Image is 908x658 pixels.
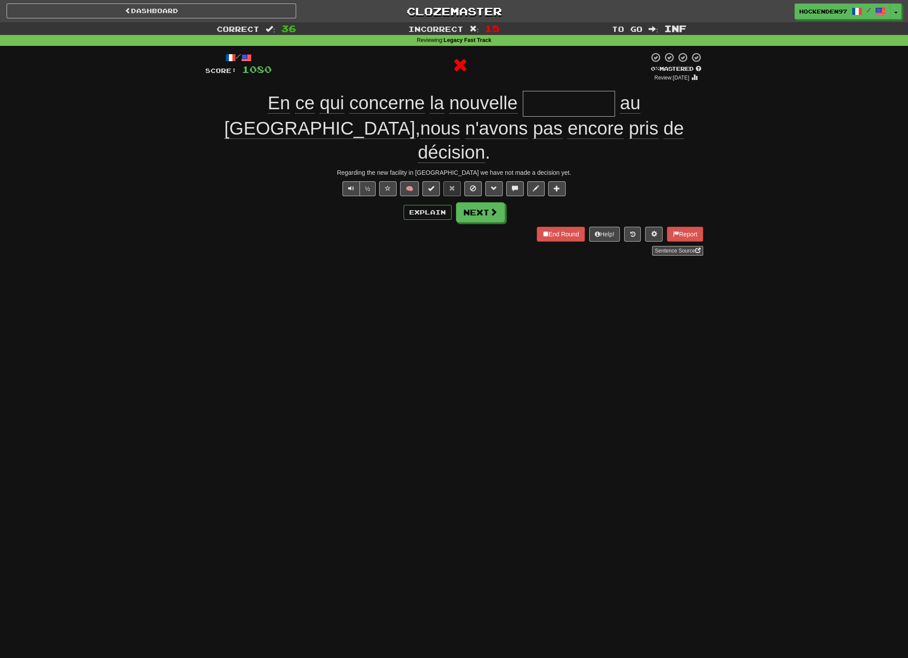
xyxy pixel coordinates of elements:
[444,37,491,43] strong: Legacy Fast Track
[420,118,460,139] span: nous
[629,118,659,139] span: pris
[320,93,344,114] span: qui
[449,93,518,114] span: nouvelle
[649,25,658,33] span: :
[537,227,585,242] button: End Round
[663,118,684,139] span: de
[470,25,479,33] span: :
[430,93,444,114] span: la
[624,227,641,242] button: Round history (alt+y)
[400,181,419,196] button: 🧠
[205,52,272,63] div: /
[465,118,528,139] span: n'avons
[867,7,871,13] span: /
[620,93,640,114] span: au
[268,93,290,114] span: En
[794,3,891,19] a: hockenden97 /
[408,24,463,33] span: Incorrect
[242,64,272,75] span: 1080
[379,181,397,196] button: Favorite sentence (alt+f)
[464,181,482,196] button: Ignore sentence (alt+i)
[341,181,376,196] div: Text-to-speech controls
[533,118,563,139] span: pas
[548,181,566,196] button: Add to collection (alt+a)
[342,181,360,196] button: Play sentence audio (ctl+space)
[799,7,847,15] span: hockenden97
[456,202,505,222] button: Next
[205,67,237,74] span: Score:
[266,25,275,33] span: :
[281,23,296,34] span: 36
[349,93,425,114] span: concerne
[404,205,452,220] button: Explain
[443,181,461,196] button: Reset to 0% Mastered (alt+r)
[217,24,259,33] span: Correct
[7,3,296,18] a: Dashboard
[295,93,314,114] span: ce
[664,23,687,34] span: Inf
[527,181,545,196] button: Edit sentence (alt+d)
[667,227,703,242] button: Report
[422,181,440,196] button: Set this sentence to 100% Mastered (alt+m)
[506,181,524,196] button: Discuss sentence (alt+u)
[567,118,623,139] span: encore
[612,24,642,33] span: To go
[649,65,703,73] div: Mastered
[309,3,599,19] a: Clozemaster
[224,93,684,163] span: , .
[224,118,415,139] span: [GEOGRAPHIC_DATA]
[359,181,376,196] button: ½
[205,168,703,177] div: Regarding the new facility in [GEOGRAPHIC_DATA] we have not made a decision yet.
[654,75,689,81] small: Review: [DATE]
[651,65,659,72] span: 0 %
[589,227,620,242] button: Help!
[485,181,503,196] button: Grammar (alt+g)
[418,142,485,163] span: décision
[485,23,500,34] span: 15
[652,246,703,256] a: Sentence Source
